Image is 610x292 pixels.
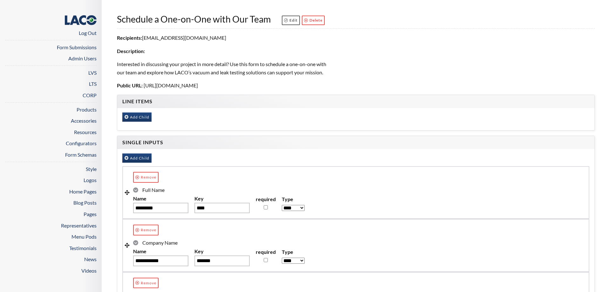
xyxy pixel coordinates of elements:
[144,82,198,88] span: [URL][DOMAIN_NAME]
[133,225,159,235] a: Remove
[117,48,145,54] b: Description:
[84,211,97,217] a: Pages
[69,188,97,194] a: Home Pages
[68,55,97,61] a: Admin Users
[73,200,97,206] a: Blog Posts
[117,14,271,24] span: Schedule a One-on-One with Our Team
[117,82,143,88] b: Public URL:
[81,268,97,274] a: Videos
[66,140,97,146] a: Configurators
[282,195,305,203] label: Type
[89,81,97,87] a: LTS
[302,16,325,25] a: Delete
[88,70,97,76] a: LVS
[84,177,97,183] a: Logos
[133,247,188,255] label: Name
[74,129,97,135] a: Resources
[117,35,142,41] b: Recipients:
[122,98,589,105] h4: Line Items
[57,44,97,50] a: Form Submissions
[65,152,97,158] a: Form Schemas
[69,245,97,251] a: Testimonials
[133,278,159,288] a: Remove
[79,30,97,36] a: Log Out
[282,248,305,256] label: Type
[142,240,178,246] span: Company Name
[84,256,97,262] a: News
[133,172,159,182] a: Remove
[194,194,250,203] label: Key
[61,222,97,228] a: Representatives
[117,60,330,76] p: Interested in discussing your project in more detail? Use this form to schedule a one-on-one with...
[77,106,97,112] a: Products
[122,153,152,163] a: Add Child
[71,234,97,240] a: Menu Pods
[122,139,589,146] h4: Single Inputs
[142,187,165,193] span: Full Name
[122,112,152,122] a: Add Child
[256,248,276,256] label: required
[86,166,97,172] a: Style
[256,195,276,203] label: required
[117,34,330,42] p: [EMAIL_ADDRESS][DOMAIN_NAME]
[133,194,188,203] label: Name
[194,247,250,255] label: Key
[83,92,97,98] a: CORP
[71,118,97,124] a: Accessories
[282,16,300,25] a: Edit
